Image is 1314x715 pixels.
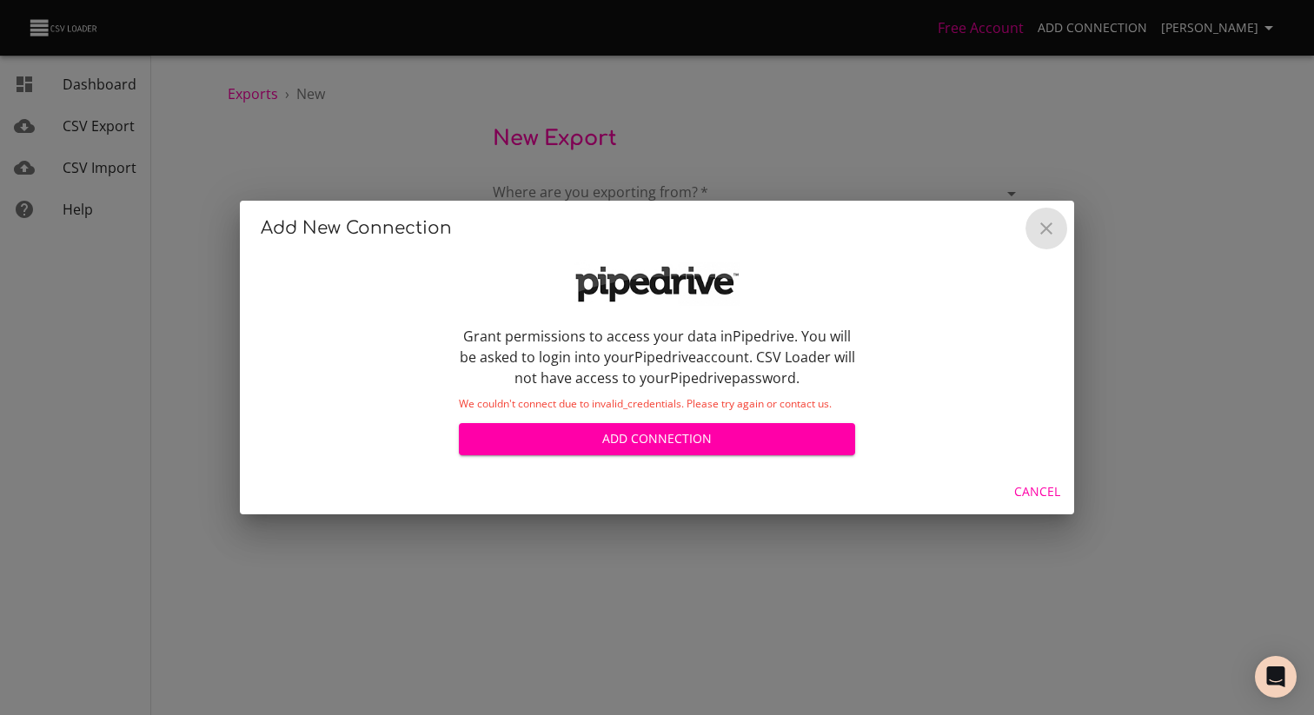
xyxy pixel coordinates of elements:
[1007,476,1067,508] button: Cancel
[1025,208,1067,249] button: Close
[261,215,1053,242] h2: Add New Connection
[459,399,855,409] p: We couldn't connect due to invalid_credentials. Please try again or contact us.
[570,260,744,308] img: logo-x4-39b9a7149d7ad8aeb68e2e7287ff7c88.png
[1255,656,1297,698] div: Open Intercom Messenger
[459,423,855,455] button: Add Connection
[473,428,841,450] span: Add Connection
[1014,481,1060,503] span: Cancel
[459,326,855,388] p: Grant permissions to access your data in Pipedrive . You will be asked to login into your Pipedri...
